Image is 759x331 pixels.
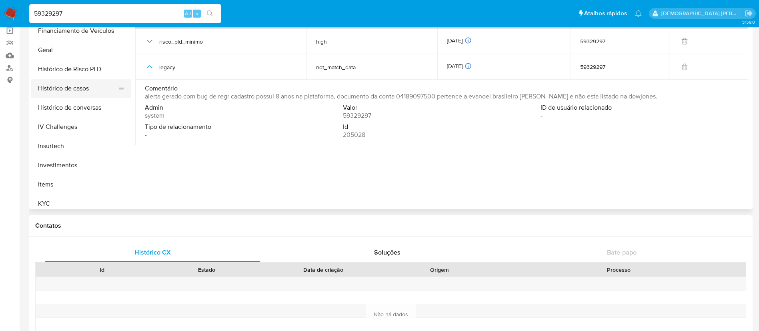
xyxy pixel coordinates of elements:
button: Histórico de Risco PLD [31,60,131,79]
div: Id [55,266,149,274]
div: Origem [393,266,487,274]
span: Histórico CX [134,248,171,257]
span: Atalhos rápidos [584,9,627,18]
span: Alt [185,10,191,17]
span: Bate-papo [607,248,637,257]
button: IV Challenges [31,117,131,136]
div: Data de criação [265,266,382,274]
button: Histórico de conversas [31,98,131,117]
p: thais.asantos@mercadolivre.com [661,10,742,17]
a: Sair [745,9,753,18]
button: Insurtech [31,136,131,156]
span: s [196,10,198,17]
button: Histórico de casos [31,79,124,98]
input: Pesquise usuários ou casos... [29,8,221,19]
div: Estado [160,266,254,274]
button: Items [31,175,131,194]
button: Financiamento de Veículos [31,21,131,40]
button: search-icon [202,8,218,19]
button: Geral [31,40,131,60]
a: Notificações [635,10,642,17]
span: 3.158.0 [742,19,755,25]
button: KYC [31,194,131,213]
div: Processo [498,266,740,274]
span: Soluções [374,248,401,257]
h1: Contatos [35,222,746,230]
button: Investimentos [31,156,131,175]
